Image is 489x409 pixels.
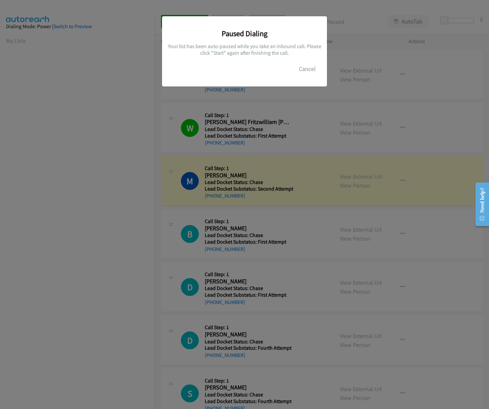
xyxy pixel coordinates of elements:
button: Cancel [293,62,322,76]
h5: Your list has been auto-paused while you take an inbound call. Please click "Start" again after f... [167,43,322,56]
iframe: Resource Center [470,178,489,231]
h3: Paused Dialing [167,29,322,38]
